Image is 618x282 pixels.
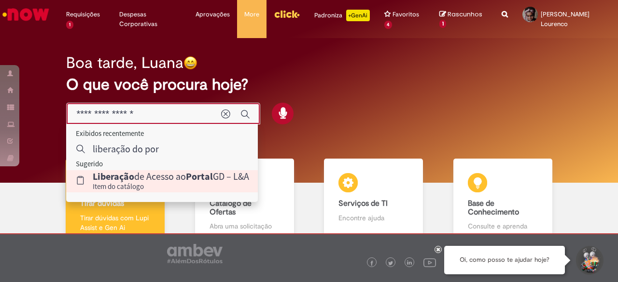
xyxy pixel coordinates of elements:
[66,54,183,71] h2: Boa tarde, Luana
[439,10,487,28] a: Rascunhos
[1,5,51,24] img: ServiceNow
[183,56,197,70] img: happy-face.png
[66,76,551,93] h2: O que você procura hoje?
[314,10,370,21] div: Padroniza
[388,261,393,266] img: logo_footer_twitter.png
[369,261,374,266] img: logo_footer_facebook.png
[66,21,73,29] span: 1
[393,10,419,19] span: Favoritos
[80,199,124,208] b: Tirar dúvidas
[196,10,230,19] span: Aprovações
[309,159,438,242] a: Serviços de TI Encontre ajuda
[66,10,100,19] span: Requisições
[119,10,181,29] span: Despesas Corporativas
[575,246,604,275] button: Iniciar Conversa de Suporte
[439,20,447,28] span: 1
[167,244,223,263] img: logo_footer_ambev_rotulo_gray.png
[423,256,436,269] img: logo_footer_youtube.png
[384,21,393,29] span: 4
[80,213,150,232] p: Tirar dúvidas com Lupi Assist e Gen Ai
[338,199,388,208] b: Serviços de TI
[346,10,370,21] p: +GenAi
[51,159,180,242] a: Tirar dúvidas Tirar dúvidas com Lupi Assist e Gen Ai
[274,7,300,21] img: click_logo_yellow_360x200.png
[448,10,482,19] span: Rascunhos
[468,199,519,217] b: Base de Conhecimento
[438,159,568,242] a: Base de Conhecimento Consulte e aprenda
[468,221,538,231] p: Consulte e aprenda
[444,246,565,274] div: Oi, como posso te ajudar hoje?
[338,213,408,223] p: Encontre ajuda
[210,221,280,231] p: Abra uma solicitação
[407,260,412,266] img: logo_footer_linkedin.png
[210,199,252,217] b: Catálogo de Ofertas
[244,10,259,19] span: More
[541,10,590,28] span: [PERSON_NAME] Lourenco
